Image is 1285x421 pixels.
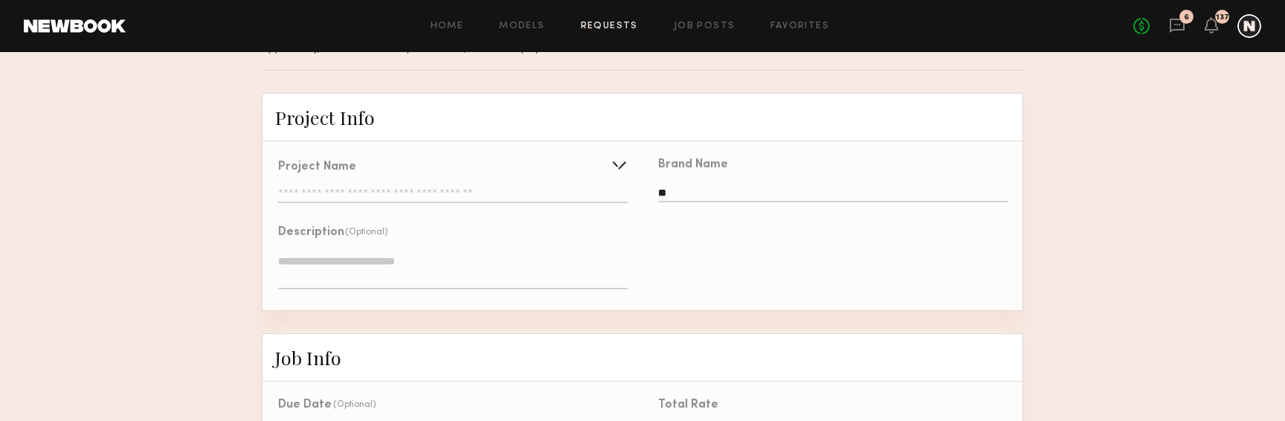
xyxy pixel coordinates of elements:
[1169,17,1185,36] a: 6
[770,22,829,31] a: Favorites
[333,399,376,410] div: (Optional)
[658,399,718,411] div: Total Rate
[658,159,728,171] div: Brand Name
[674,22,735,31] a: Job Posts
[581,22,638,31] a: Requests
[275,105,375,129] span: Project Info
[431,22,464,31] a: Home
[345,227,388,237] div: (Optional)
[278,227,344,239] div: Description
[278,161,356,173] div: Project Name
[275,345,341,370] span: Job Info
[499,22,544,31] a: Models
[1184,13,1189,22] div: 6
[278,399,332,411] div: Due Date
[1216,13,1229,22] div: 137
